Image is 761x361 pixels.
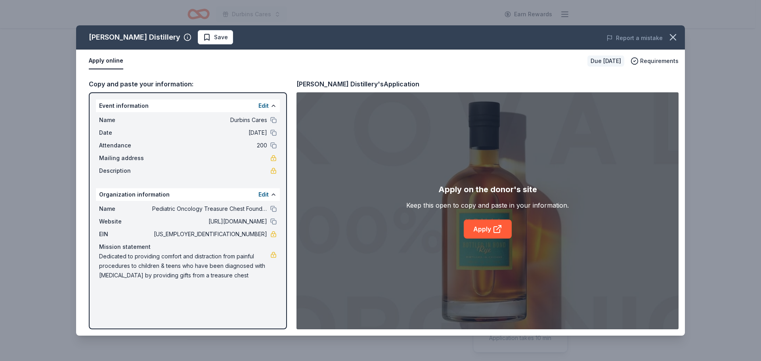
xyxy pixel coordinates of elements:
[296,79,419,89] div: [PERSON_NAME] Distillery's Application
[99,141,152,150] span: Attendance
[89,79,287,89] div: Copy and paste your information:
[152,115,267,125] span: Durbins Cares
[606,33,663,43] button: Report a mistake
[99,166,152,176] span: Description
[96,188,280,201] div: Organization information
[258,101,269,111] button: Edit
[96,99,280,112] div: Event information
[99,229,152,239] span: EIN
[99,217,152,226] span: Website
[464,220,512,239] a: Apply
[438,183,537,196] div: Apply on the donor's site
[587,55,624,67] div: Due [DATE]
[152,229,267,239] span: [US_EMPLOYER_IDENTIFICATION_NUMBER]
[258,190,269,199] button: Edit
[99,242,277,252] div: Mission statement
[99,128,152,138] span: Date
[152,141,267,150] span: 200
[99,204,152,214] span: Name
[631,56,679,66] button: Requirements
[99,153,152,163] span: Mailing address
[152,204,267,214] span: Pediatric Oncology Treasure Chest Foundation
[152,128,267,138] span: [DATE]
[89,31,180,44] div: [PERSON_NAME] Distillery
[99,115,152,125] span: Name
[640,56,679,66] span: Requirements
[89,53,123,69] button: Apply online
[99,252,270,280] span: Dedicated to providing comfort and distraction from painful procedures to children & teens who ha...
[214,32,228,42] span: Save
[406,201,569,210] div: Keep this open to copy and paste in your information.
[198,30,233,44] button: Save
[152,217,267,226] span: [URL][DOMAIN_NAME]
